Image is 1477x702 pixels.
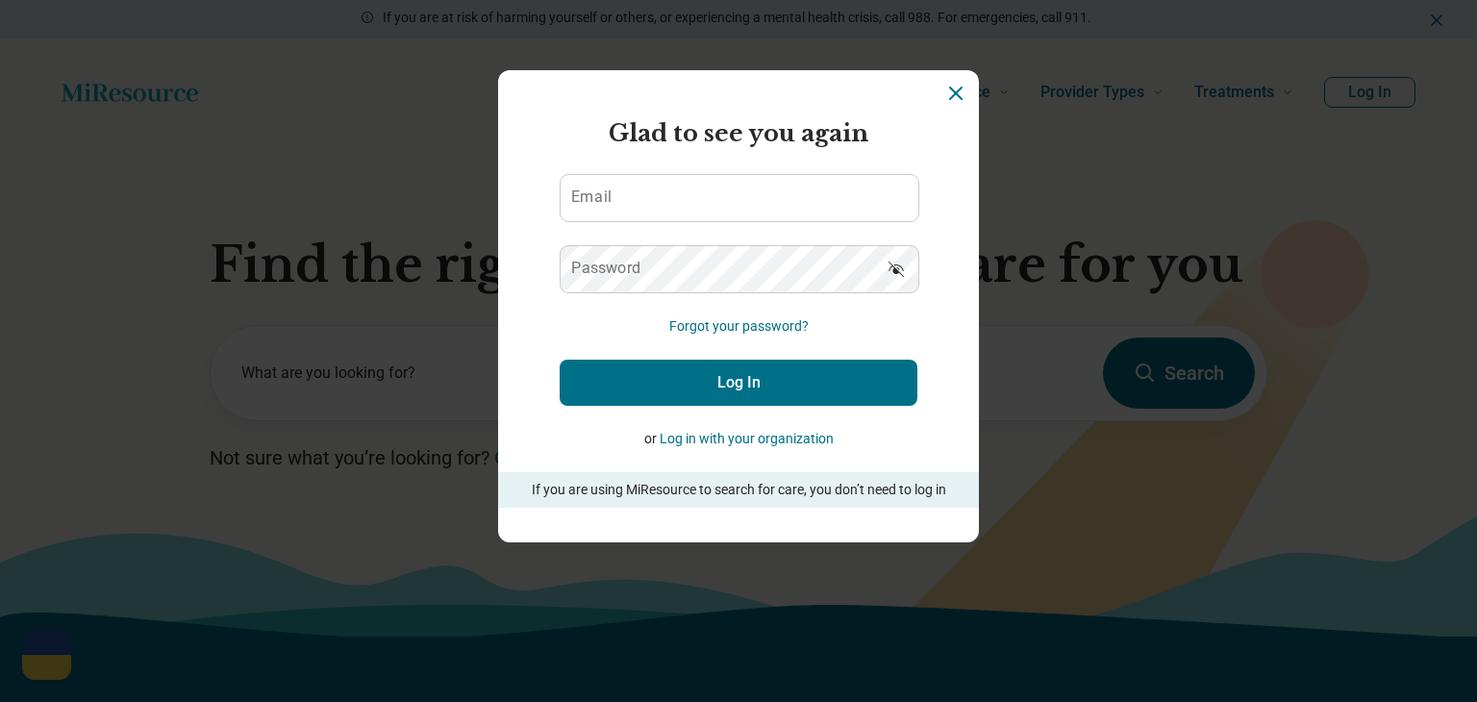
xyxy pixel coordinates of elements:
[571,189,612,205] label: Email
[944,82,967,105] button: Dismiss
[571,261,640,276] label: Password
[498,70,979,542] section: Login Dialog
[669,316,809,337] button: Forgot your password?
[560,429,917,449] p: or
[525,480,952,500] p: If you are using MiResource to search for care, you don’t need to log in
[560,116,917,151] h2: Glad to see you again
[560,360,917,406] button: Log In
[875,245,917,291] button: Show password
[660,429,834,449] button: Log in with your organization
